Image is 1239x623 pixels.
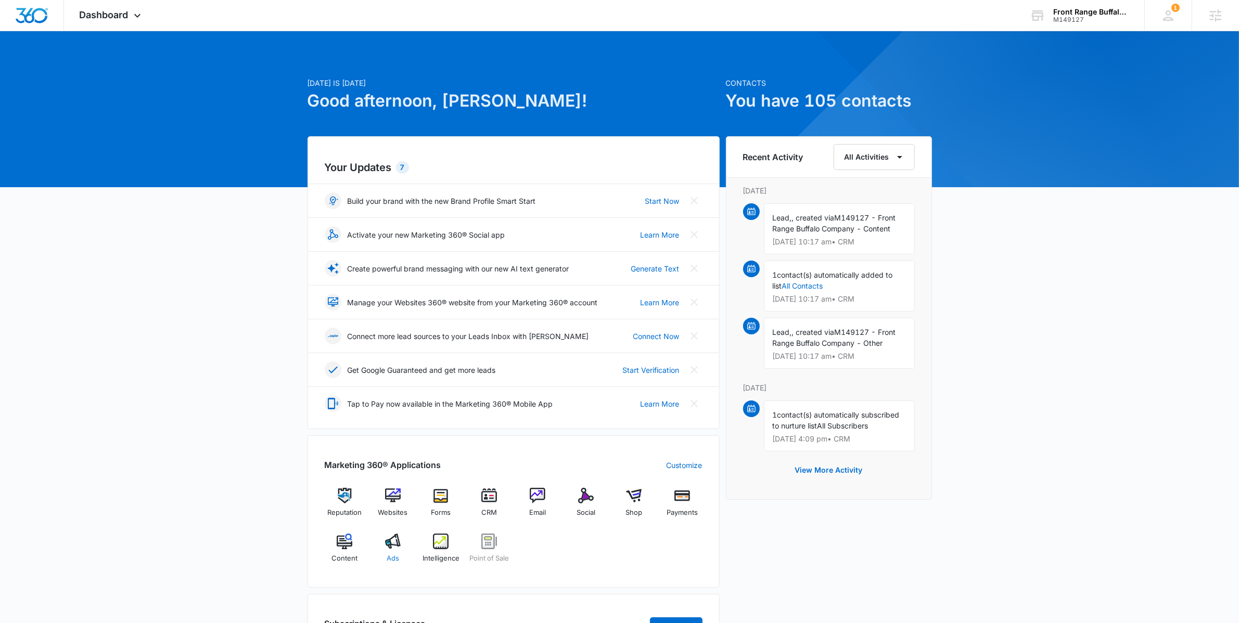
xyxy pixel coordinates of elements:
div: account name [1053,8,1129,16]
a: Forms [421,488,461,525]
span: Lead, [773,213,792,222]
p: Activate your new Marketing 360® Social app [348,229,505,240]
a: Learn More [641,229,680,240]
button: Close [686,361,702,378]
a: Point of Sale [469,534,509,571]
a: Start Now [645,196,680,206]
a: All Contacts [782,281,823,290]
p: [DATE] is [DATE] [308,77,720,88]
p: [DATE] 10:17 am • CRM [773,353,906,360]
span: Forms [431,508,451,518]
button: Close [686,192,702,209]
a: Email [518,488,558,525]
button: Close [686,260,702,277]
a: Learn More [641,398,680,409]
a: Start Verification [623,365,680,375]
p: Contacts [726,77,932,88]
span: 1 [1171,4,1180,12]
a: CRM [469,488,509,525]
span: All Subscribers [818,421,868,430]
div: account id [1053,16,1129,23]
p: Get Google Guaranteed and get more leads [348,365,496,375]
span: Email [529,508,546,518]
a: Websites [373,488,413,525]
a: Generate Text [631,263,680,274]
span: 1 [773,410,777,419]
p: [DATE] 10:17 am • CRM [773,295,906,303]
span: contact(s) automatically added to list [773,270,893,290]
span: Websites [378,508,407,518]
h6: Recent Activity [743,151,803,163]
p: [DATE] [743,185,915,196]
button: View More Activity [785,458,873,483]
span: contact(s) automatically subscribed to nurture list [773,410,900,430]
a: Content [325,534,365,571]
p: Create powerful brand messaging with our new AI text generator [348,263,569,274]
button: All Activities [834,144,915,170]
a: Payments [662,488,702,525]
a: Intelligence [421,534,461,571]
span: , created via [792,213,835,222]
div: 7 [396,161,409,174]
button: Close [686,226,702,243]
a: Reputation [325,488,365,525]
div: notifications count [1171,4,1180,12]
span: Lead, [773,328,792,336]
a: Ads [373,534,413,571]
span: Reputation [327,508,362,518]
h2: Marketing 360® Applications [325,459,441,471]
span: Ads [387,553,399,564]
span: Intelligence [423,553,459,564]
a: Connect Now [633,331,680,342]
span: Dashboard [80,9,129,20]
a: Social [566,488,606,525]
span: Point of Sale [469,553,509,564]
span: Shop [625,508,642,518]
p: Build your brand with the new Brand Profile Smart Start [348,196,536,206]
p: [DATE] 4:09 pm • CRM [773,435,906,443]
a: Shop [614,488,654,525]
p: Connect more lead sources to your Leads Inbox with [PERSON_NAME] [348,331,589,342]
a: Learn More [641,297,680,308]
button: Close [686,294,702,310]
span: Payments [667,508,698,518]
span: Social [577,508,595,518]
p: Tap to Pay now available in the Marketing 360® Mobile App [348,398,553,409]
button: Close [686,328,702,344]
span: 1 [773,270,777,279]
p: [DATE] [743,382,915,393]
span: CRM [481,508,497,518]
span: , created via [792,328,835,336]
h2: Your Updates [325,160,702,175]
h1: You have 105 contacts [726,88,932,113]
a: Customize [667,460,702,471]
span: Content [331,553,357,564]
button: Close [686,395,702,412]
p: Manage your Websites 360® website from your Marketing 360® account [348,297,598,308]
p: [DATE] 10:17 am • CRM [773,238,906,245]
h1: Good afternoon, [PERSON_NAME]! [308,88,720,113]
